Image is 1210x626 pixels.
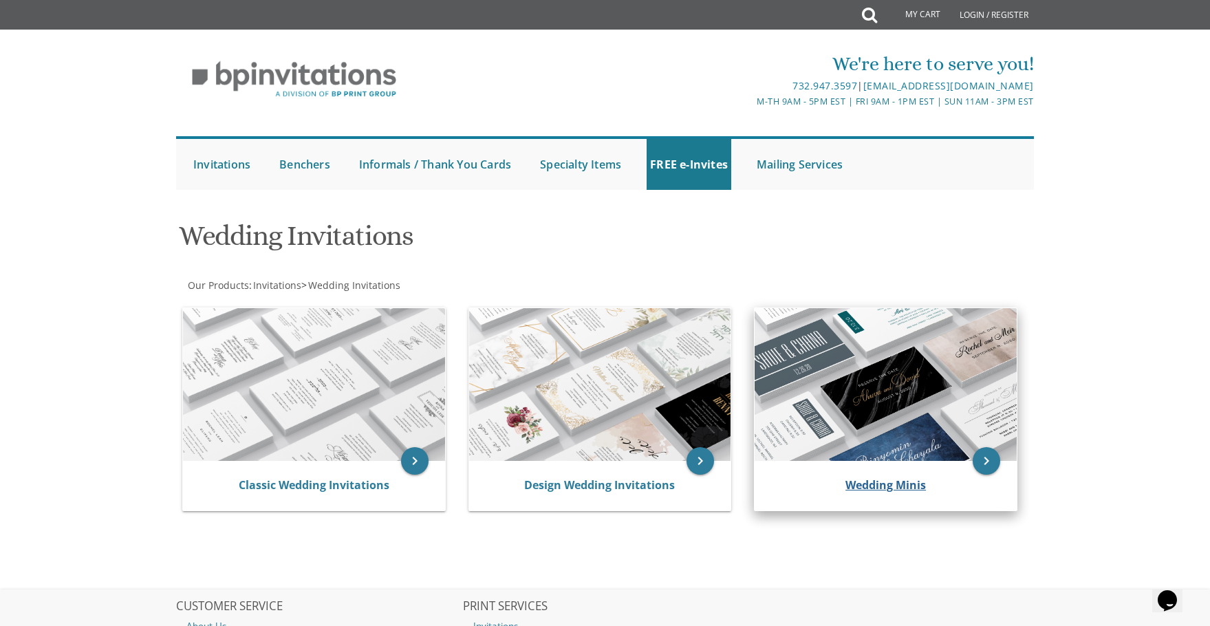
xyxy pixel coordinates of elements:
img: Design Wedding Invitations [469,308,731,461]
a: Design Wedding Invitations [524,477,675,493]
div: We're here to serve you! [463,50,1034,78]
span: Invitations [253,279,301,292]
a: keyboard_arrow_right [401,447,429,475]
img: Classic Wedding Invitations [183,308,445,461]
h1: Wedding Invitations [179,221,740,261]
h2: CUSTOMER SERVICE [176,600,461,614]
span: > [301,279,400,292]
a: Our Products [186,279,249,292]
span: Wedding Invitations [308,279,400,292]
a: FREE e-Invites [647,139,731,190]
img: Wedding Minis [755,308,1017,461]
a: [EMAIL_ADDRESS][DOMAIN_NAME] [863,79,1034,92]
a: Informals / Thank You Cards [356,139,515,190]
a: Wedding Minis [845,477,926,493]
a: Invitations [190,139,254,190]
a: Specialty Items [537,139,625,190]
img: BP Invitation Loft [176,51,412,108]
a: Classic Wedding Invitations [239,477,389,493]
div: M-Th 9am - 5pm EST | Fri 9am - 1pm EST | Sun 11am - 3pm EST [463,94,1034,109]
div: : [176,279,605,292]
a: Mailing Services [753,139,846,190]
a: keyboard_arrow_right [687,447,714,475]
a: 732.947.3597 [792,79,857,92]
a: Invitations [252,279,301,292]
a: keyboard_arrow_right [973,447,1000,475]
h2: PRINT SERVICES [463,600,748,614]
iframe: chat widget [1152,571,1196,612]
a: My Cart [876,1,950,29]
a: Wedding Invitations [307,279,400,292]
div: | [463,78,1034,94]
a: Benchers [276,139,334,190]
